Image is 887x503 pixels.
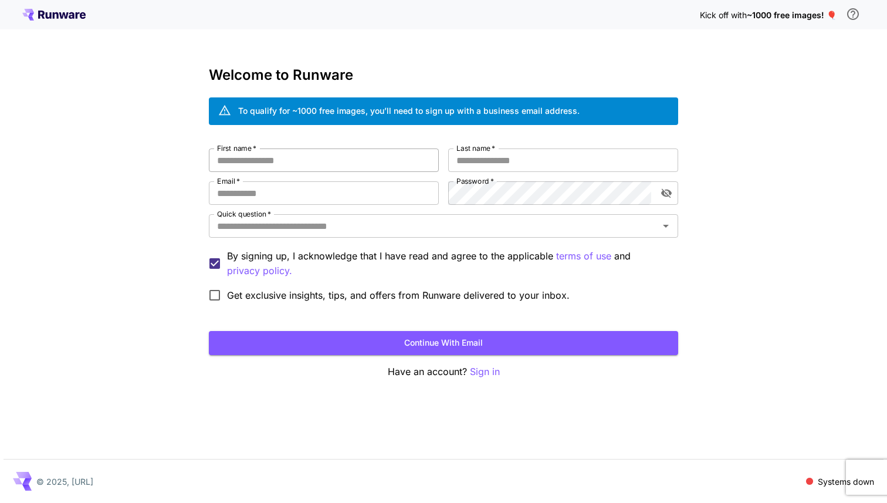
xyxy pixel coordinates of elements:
button: toggle password visibility [656,183,677,204]
label: Quick question [217,209,271,219]
button: Continue with email [209,331,678,355]
p: © 2025, [URL] [36,475,93,488]
button: By signing up, I acknowledge that I have read and agree to the applicable and privacy policy. [556,249,611,264]
label: Password [456,176,494,186]
span: Kick off with [700,10,747,20]
p: privacy policy. [227,264,292,278]
button: In order to qualify for free credit, you need to sign up with a business email address and click ... [841,2,865,26]
label: Email [217,176,240,186]
div: To qualify for ~1000 free images, you’ll need to sign up with a business email address. [238,104,580,117]
span: ~1000 free images! 🎈 [747,10,837,20]
p: Systems down [818,475,874,488]
label: First name [217,143,256,153]
p: By signing up, I acknowledge that I have read and agree to the applicable and [227,249,669,278]
button: By signing up, I acknowledge that I have read and agree to the applicable terms of use and [227,264,292,278]
h3: Welcome to Runware [209,67,678,83]
button: Sign in [470,364,500,379]
p: terms of use [556,249,611,264]
span: Get exclusive insights, tips, and offers from Runware delivered to your inbox. [227,288,570,302]
button: Open [658,218,674,234]
p: Have an account? [209,364,678,379]
label: Last name [456,143,495,153]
